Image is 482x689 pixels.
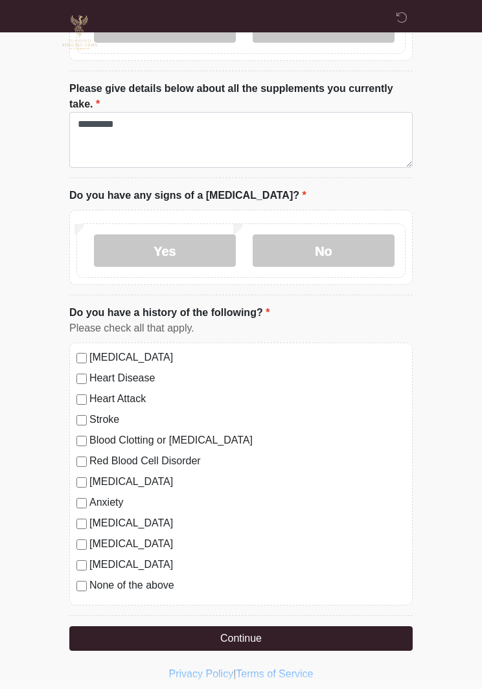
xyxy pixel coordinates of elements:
[94,235,236,267] label: Yes
[69,321,413,337] div: Please check all that apply.
[76,582,87,592] input: None of the above
[89,516,406,532] label: [MEDICAL_DATA]
[89,475,406,490] label: [MEDICAL_DATA]
[76,540,87,550] input: [MEDICAL_DATA]
[76,499,87,509] input: Anxiety
[253,235,395,267] label: No
[236,669,313,680] a: Terms of Service
[89,433,406,449] label: Blood Clotting or [MEDICAL_DATA]
[69,82,413,113] label: Please give details below about all the supplements you currently take.
[89,371,406,387] label: Heart Disease
[76,478,87,488] input: [MEDICAL_DATA]
[76,354,87,364] input: [MEDICAL_DATA]
[89,495,406,511] label: Anxiety
[169,669,234,680] a: Privacy Policy
[76,561,87,571] input: [MEDICAL_DATA]
[76,457,87,468] input: Red Blood Cell Disorder
[89,412,406,428] label: Stroke
[76,519,87,530] input: [MEDICAL_DATA]
[69,188,306,204] label: Do you have any signs of a [MEDICAL_DATA]?
[69,627,413,651] button: Continue
[76,374,87,385] input: Heart Disease
[69,306,270,321] label: Do you have a history of the following?
[76,436,87,447] input: Blood Clotting or [MEDICAL_DATA]
[76,395,87,405] input: Heart Attack
[89,350,406,366] label: [MEDICAL_DATA]
[89,558,406,573] label: [MEDICAL_DATA]
[89,392,406,407] label: Heart Attack
[89,578,406,594] label: None of the above
[89,537,406,552] label: [MEDICAL_DATA]
[89,454,406,469] label: Red Blood Cell Disorder
[233,669,236,680] a: |
[56,10,103,56] img: Diamond Phoenix Drips IV Hydration Logo
[76,416,87,426] input: Stroke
